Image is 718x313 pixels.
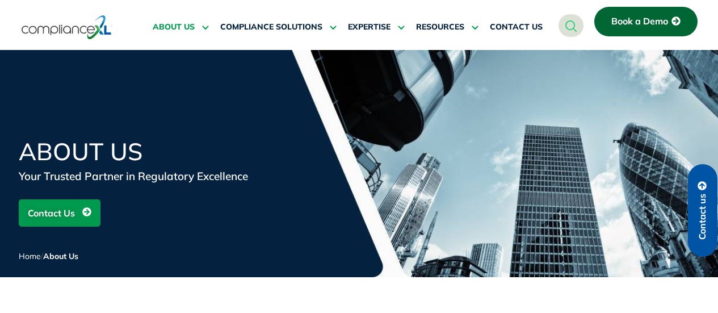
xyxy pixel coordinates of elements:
span: COMPLIANCE SOLUTIONS [220,22,322,32]
a: Book a Demo [594,7,698,36]
span: RESOURCES [416,22,464,32]
a: Contact Us [19,199,100,227]
span: CONTACT US [490,22,543,32]
a: ABOUT US [153,14,209,41]
span: EXPERTISE [348,22,391,32]
h1: About Us [19,140,291,164]
a: CONTACT US [490,14,543,41]
span: Contact Us [28,202,75,224]
a: RESOURCES [416,14,478,41]
a: COMPLIANCE SOLUTIONS [220,14,337,41]
div: Your Trusted Partner in Regulatory Excellence [19,168,291,184]
span: Book a Demo [611,16,668,27]
span: Contact us [698,194,708,240]
a: EXPERTISE [348,14,405,41]
img: logo-one.svg [22,14,112,40]
span: About Us [43,251,78,261]
span: ABOUT US [153,22,195,32]
span: / [19,251,78,261]
a: Home [19,251,41,261]
a: Contact us [688,164,717,257]
a: navsearch-button [559,14,583,37]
